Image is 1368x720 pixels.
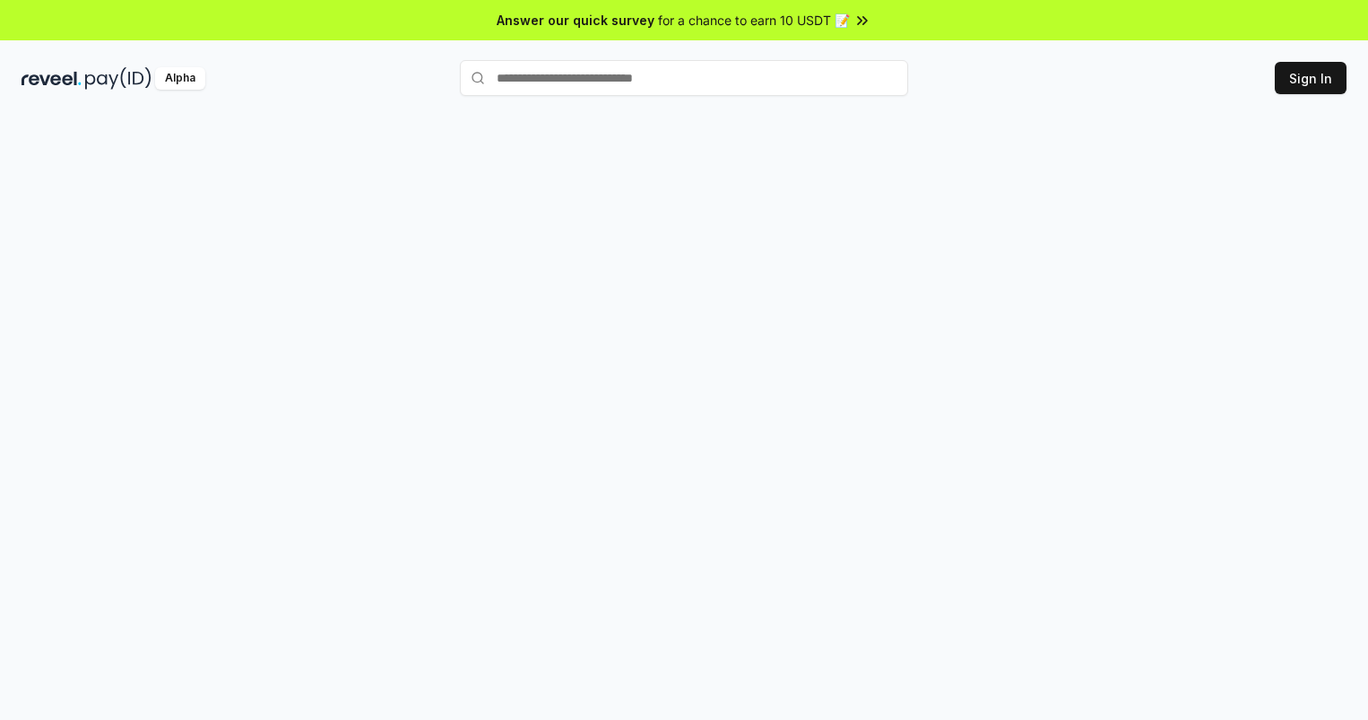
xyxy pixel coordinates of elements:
div: Alpha [155,67,205,90]
img: reveel_dark [22,67,82,90]
button: Sign In [1275,62,1346,94]
span: for a chance to earn 10 USDT 📝 [658,11,850,30]
span: Answer our quick survey [497,11,654,30]
img: pay_id [85,67,152,90]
